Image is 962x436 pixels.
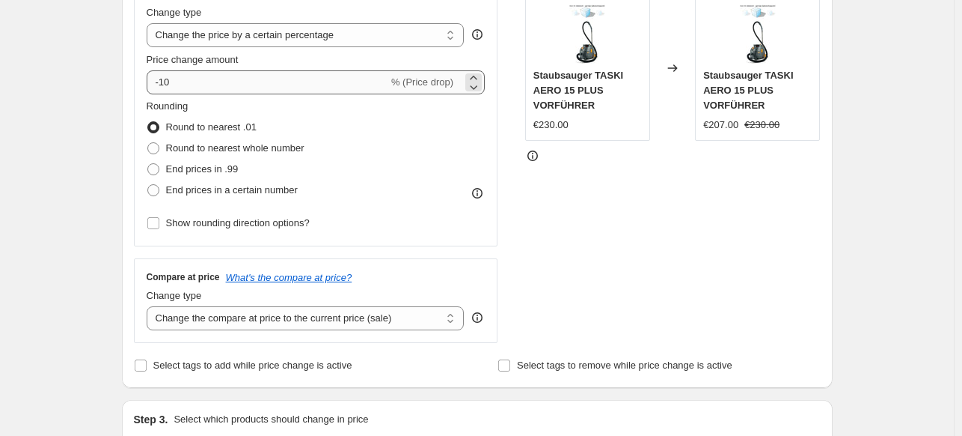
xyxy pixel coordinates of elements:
img: edb32e1893110d4c83a634d0509d58253e6e6e9b-staubsauger-taski-aero-15-plus-vorfuehrer_80x.webp [557,4,617,64]
span: Rounding [147,100,189,112]
span: Select tags to add while price change is active [153,360,352,371]
span: End prices in .99 [166,163,239,175]
div: €207.00 [703,118,738,133]
span: Round to nearest .01 [166,121,257,133]
span: % (Price drop) [391,76,453,88]
span: Change type [147,290,202,301]
span: Round to nearest whole number [166,142,304,154]
div: help [470,310,485,325]
p: Select which products should change in price [174,412,368,427]
img: edb32e1893110d4c83a634d0509d58253e6e6e9b-staubsauger-taski-aero-15-plus-vorfuehrer_80x.webp [728,4,788,64]
span: Show rounding direction options? [166,217,310,228]
span: Select tags to remove while price change is active [517,360,732,371]
span: Staubsauger TASKI AERO 15 PLUS VORFÜHRER [703,70,793,111]
span: Staubsauger TASKI AERO 15 PLUS VORFÜHRER [533,70,623,111]
h2: Step 3. [134,412,168,427]
span: Price change amount [147,54,239,65]
h3: Compare at price [147,271,220,283]
div: help [470,27,485,42]
button: What's the compare at price? [226,272,352,283]
strike: €230.00 [744,118,779,133]
span: Change type [147,7,202,18]
span: End prices in a certain number [166,184,298,196]
input: -15 [147,70,388,94]
div: €230.00 [533,118,569,133]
